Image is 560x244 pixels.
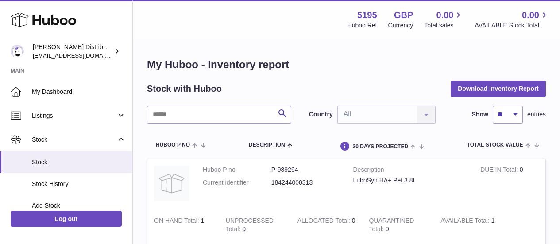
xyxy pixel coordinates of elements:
span: AVAILABLE Stock Total [475,21,549,30]
h1: My Huboo - Inventory report [147,58,546,72]
img: mccormackdistr@gmail.com [11,45,24,58]
label: Show [472,110,488,119]
strong: Description [353,166,467,176]
span: Stock [32,158,126,167]
td: 1 [434,210,506,240]
dt: Huboo P no [203,166,271,174]
dt: Current identifier [203,178,271,187]
div: Huboo Ref [348,21,377,30]
td: 0 [219,210,291,240]
img: product image [154,166,189,201]
strong: GBP [394,9,413,21]
span: Description [249,142,285,148]
strong: ALLOCATED Total [297,217,352,226]
span: Total sales [424,21,463,30]
button: Download Inventory Report [451,81,546,97]
a: Log out [11,211,122,227]
dd: P-989294 [271,166,340,174]
strong: AVAILABLE Total [440,217,491,226]
span: Listings [32,112,116,120]
span: 30 DAYS PROJECTED [352,144,408,150]
strong: UNPROCESSED Total [226,217,274,235]
strong: 5195 [357,9,377,21]
td: 0 [474,159,545,210]
td: 0 [291,210,363,240]
span: 0.00 [522,9,539,21]
span: [EMAIL_ADDRESS][DOMAIN_NAME] [33,52,130,59]
span: Huboo P no [156,142,190,148]
div: Currency [388,21,413,30]
a: 0.00 AVAILABLE Stock Total [475,9,549,30]
dd: 184244000313 [271,178,340,187]
td: 1 [147,210,219,240]
div: LubriSyn HA+ Pet 3.8L [353,176,467,185]
h2: Stock with Huboo [147,83,222,95]
span: 0.00 [436,9,454,21]
span: Add Stock [32,201,126,210]
span: Total stock value [467,142,523,148]
div: [PERSON_NAME] Distribution [33,43,112,60]
strong: ON HAND Total [154,217,201,226]
strong: DUE IN Total [480,166,519,175]
span: entries [527,110,546,119]
span: My Dashboard [32,88,126,96]
a: 0.00 Total sales [424,9,463,30]
span: 0 [386,225,389,232]
span: Stock [32,136,116,144]
span: Stock History [32,180,126,188]
label: Country [309,110,333,119]
strong: QUARANTINED Total [369,217,414,235]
